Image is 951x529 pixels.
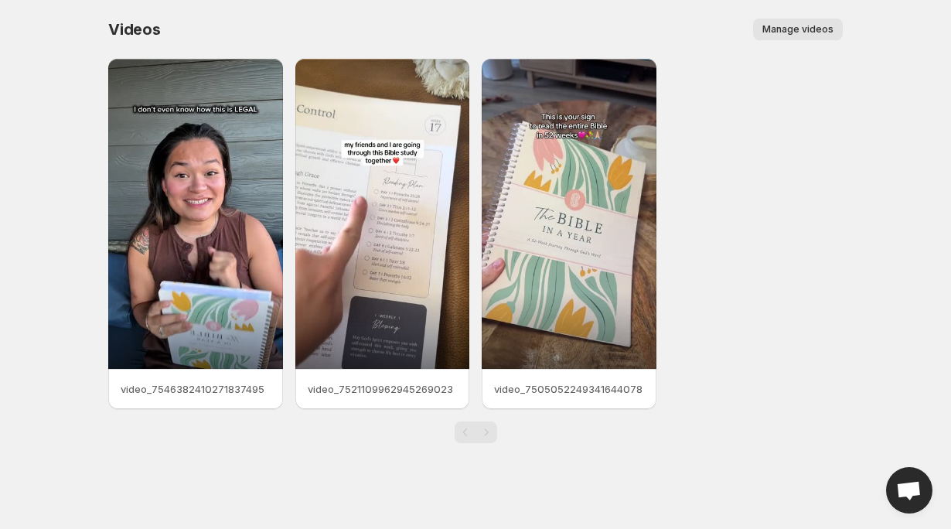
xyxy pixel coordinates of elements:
p: video_7505052249341644078 [494,381,644,397]
nav: Pagination [455,421,497,443]
span: Videos [108,20,161,39]
p: video_7546382410271837495 [121,381,271,397]
button: Manage videos [753,19,843,40]
span: Manage videos [762,23,833,36]
p: video_7521109962945269023 [308,381,458,397]
div: Open chat [886,467,932,514]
